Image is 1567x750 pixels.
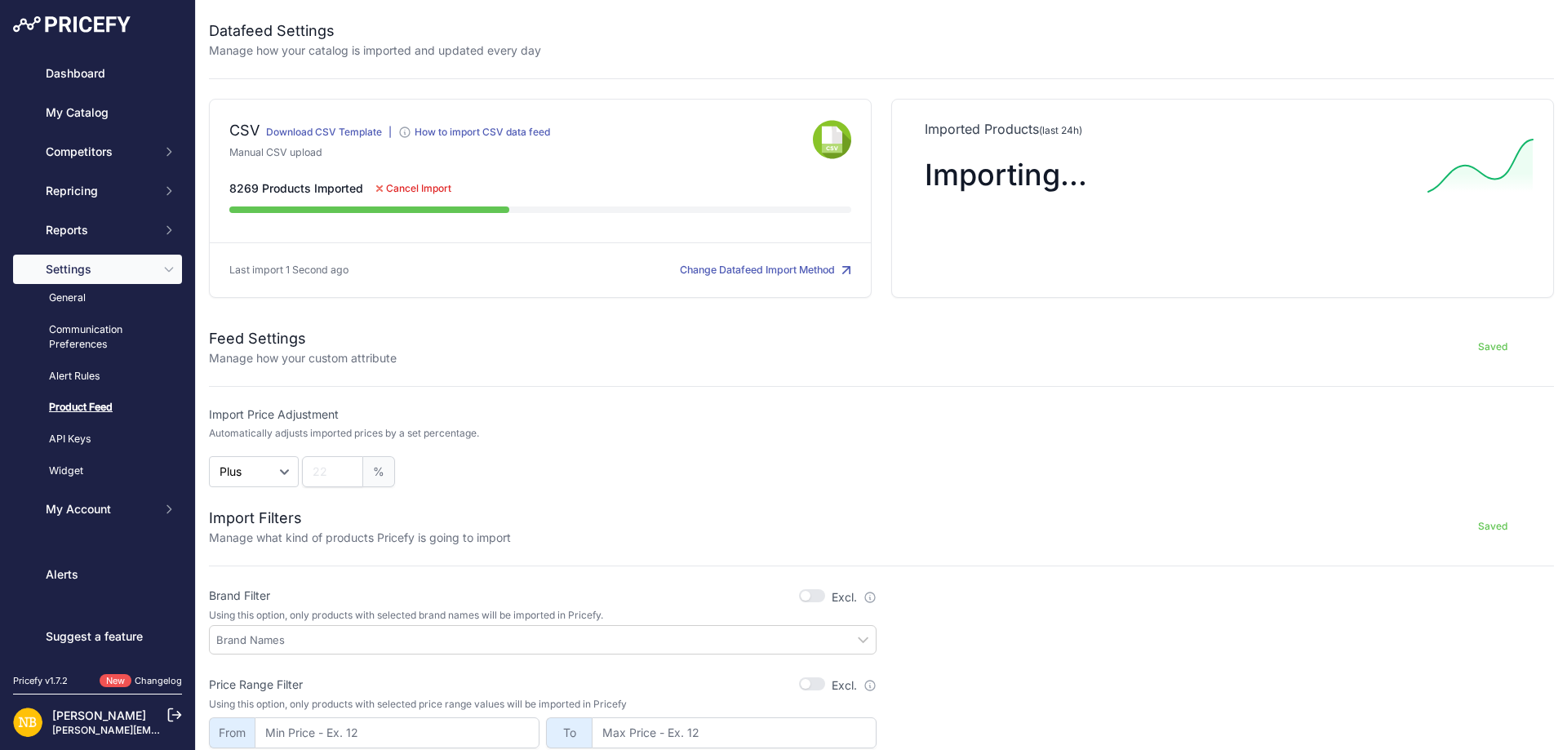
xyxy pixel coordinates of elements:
label: Excl. [832,589,877,606]
input: Brand Names [216,632,876,647]
a: My Catalog [13,98,182,127]
button: My Account [13,495,182,524]
a: Alerts [13,560,182,589]
input: Max Price - Ex. 12 [592,717,877,748]
div: How to import CSV data feed [415,126,550,139]
a: Dashboard [13,59,182,88]
label: Excl. [832,677,877,694]
p: Automatically adjusts imported prices by a set percentage. [209,427,479,440]
a: How to import CSV data feed [398,129,550,141]
span: From [209,717,255,748]
span: Settings [46,261,153,277]
p: Using this option, only products with selected price range values will be imported in Pricefy [209,698,877,711]
button: Settings [13,255,182,284]
a: Download CSV Template [266,126,382,138]
div: CSV [229,119,260,145]
button: Saved [1432,513,1554,539]
span: My Account [46,501,153,517]
h2: Import Filters [209,507,511,530]
p: Manual CSV upload [229,145,813,161]
p: Manage how your custom attribute [209,350,397,366]
button: Repricing [13,176,182,206]
p: Using this option, only products with selected brand names will be imported in Pricefy. [209,609,877,622]
button: Change Datafeed Import Method [680,263,851,278]
h2: Feed Settings [209,327,397,350]
a: [PERSON_NAME] [52,708,146,722]
span: (last 24h) [1039,124,1082,136]
span: Cancel Import [386,182,451,195]
input: 22 [302,456,363,487]
a: General [13,284,182,313]
a: Changelog [135,675,182,686]
a: Communication Preferences [13,316,182,359]
nav: Sidebar [13,59,182,655]
button: Competitors [13,137,182,166]
span: To [546,717,592,748]
div: Pricefy v1.7.2 [13,674,68,688]
label: Brand Filter [209,588,270,604]
img: Pricefy Logo [13,16,131,33]
a: Widget [13,457,182,486]
label: Price Range Filter [209,677,303,693]
p: Manage how your catalog is imported and updated every day [209,42,541,59]
span: Reports [46,222,153,238]
span: % [363,456,395,487]
h2: Datafeed Settings [209,20,541,42]
p: Manage what kind of products Pricefy is going to import [209,530,511,546]
a: API Keys [13,425,182,454]
button: Reports [13,215,182,245]
span: Repricing [46,183,153,199]
p: Last import 1 Second ago [229,263,348,278]
a: Product Feed [13,393,182,422]
a: Suggest a feature [13,622,182,651]
button: Saved [1432,334,1554,360]
label: Import Price Adjustment [209,406,877,423]
span: New [100,674,131,688]
span: Competitors [46,144,153,160]
a: Alert Rules [13,362,182,391]
div: 8269 Products Imported [229,180,851,197]
p: Imported Products [925,119,1520,139]
input: Min Price - Ex. 12 [255,717,539,748]
span: Importing... [925,157,1087,193]
a: [PERSON_NAME][EMAIL_ADDRESS][DOMAIN_NAME] [52,724,304,736]
div: | [388,126,392,145]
